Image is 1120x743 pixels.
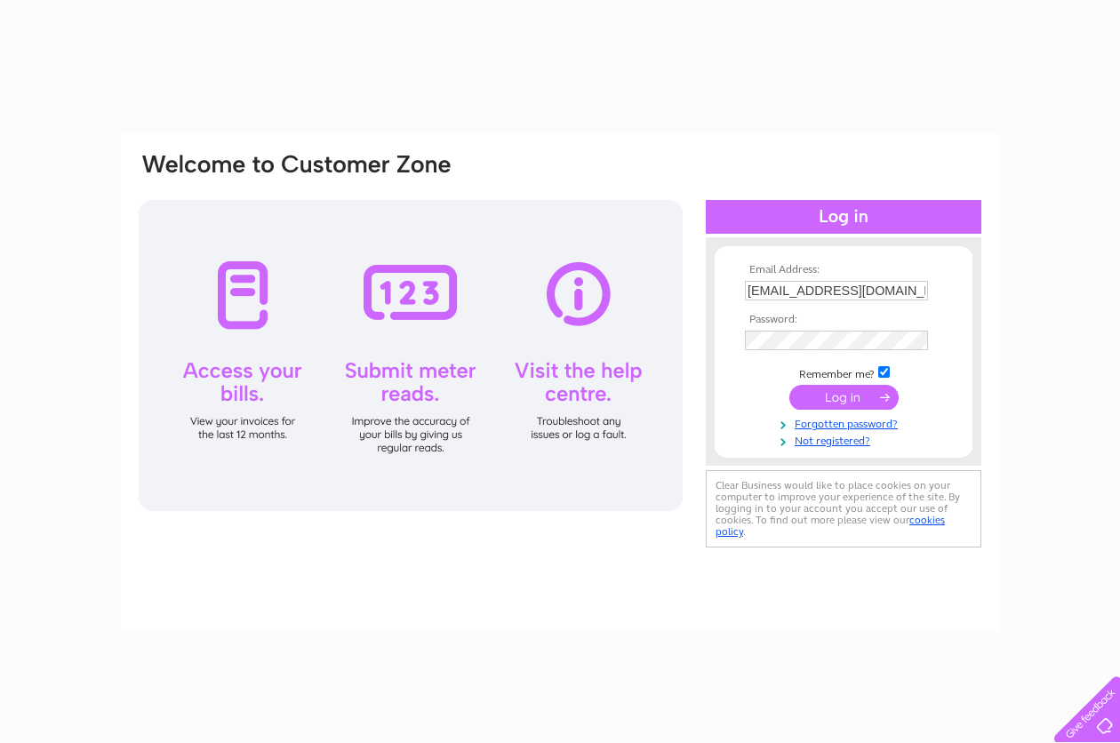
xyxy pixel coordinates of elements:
[789,385,899,410] input: Submit
[740,314,947,326] th: Password:
[740,364,947,381] td: Remember me?
[706,470,981,547] div: Clear Business would like to place cookies on your computer to improve your experience of the sit...
[745,414,947,431] a: Forgotten password?
[740,264,947,276] th: Email Address:
[716,514,945,538] a: cookies policy
[745,431,947,448] a: Not registered?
